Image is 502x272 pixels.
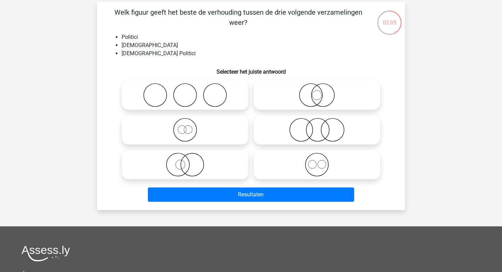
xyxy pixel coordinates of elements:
div: 02:05 [377,10,402,27]
button: Resultaten [148,187,354,202]
li: Politici [122,33,394,41]
li: [DEMOGRAPHIC_DATA] Politici [122,49,394,58]
h6: Selecteer het juiste antwoord [108,63,394,75]
p: Welk figuur geeft het beste de verhouding tussen de drie volgende verzamelingen weer? [108,7,368,28]
img: Assessly logo [22,245,70,261]
li: [DEMOGRAPHIC_DATA] [122,41,394,49]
